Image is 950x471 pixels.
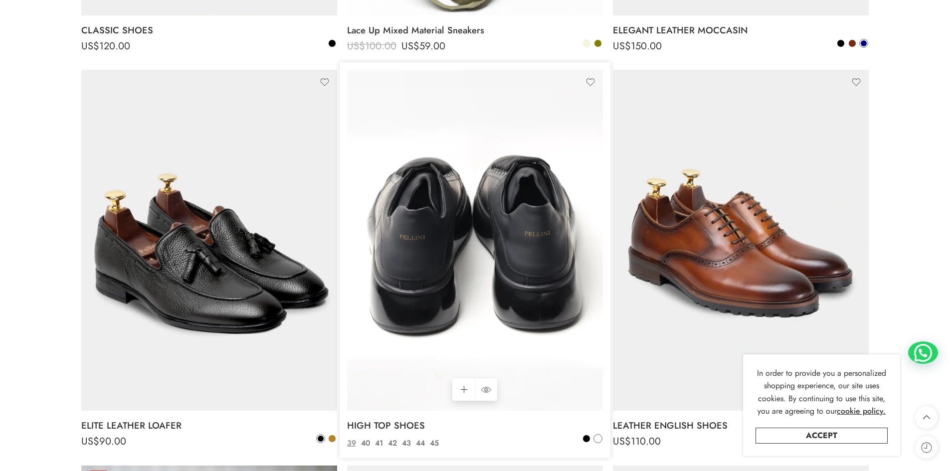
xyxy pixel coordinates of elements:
bdi: 100.00 [347,39,396,53]
a: 43 [399,438,413,449]
span: US$ [401,39,419,53]
a: Navy [859,39,868,48]
bdi: 150.00 [613,39,662,53]
a: White [593,434,602,443]
bdi: 150.00 [347,434,396,449]
span: US$ [613,39,631,53]
a: Black [328,39,337,48]
a: Select options for “HIGH TOP SHOES” [452,378,475,401]
a: QUICK SHOP [475,378,497,401]
span: US$ [347,39,365,53]
a: 39 [345,438,359,449]
a: 42 [385,438,399,449]
a: LEATHER ENGLISH SHOES [613,416,869,436]
a: cookie policy. [837,405,886,418]
a: Lace Up Mixed Material Sneakers [347,20,603,40]
span: US$ [81,39,99,53]
a: 40 [359,438,373,449]
a: Olive [593,39,602,48]
a: Black [836,39,845,48]
a: Black [316,434,325,443]
a: Accept [756,428,888,444]
a: Black [582,434,591,443]
span: US$ [81,434,99,449]
bdi: 120.00 [81,39,130,53]
a: ELEGANT LEATHER MOCCASIN [613,20,869,40]
a: CLASSIC SHOES [81,20,337,40]
bdi: 110.00 [613,434,661,449]
span: In order to provide you a personalized shopping experience, our site uses cookies. By continuing ... [757,367,886,417]
a: Brown [848,39,857,48]
a: HIGH TOP SHOES [347,416,603,436]
bdi: 90.00 [81,434,126,449]
a: ELITE LEATHER LOAFER [81,416,337,436]
a: 45 [427,438,441,449]
a: Camel [328,434,337,443]
a: 44 [413,438,427,449]
a: Beige [582,39,591,48]
span: US$ [347,434,365,449]
span: US$ [613,434,631,449]
a: 41 [373,438,385,449]
bdi: 59.00 [401,39,445,53]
